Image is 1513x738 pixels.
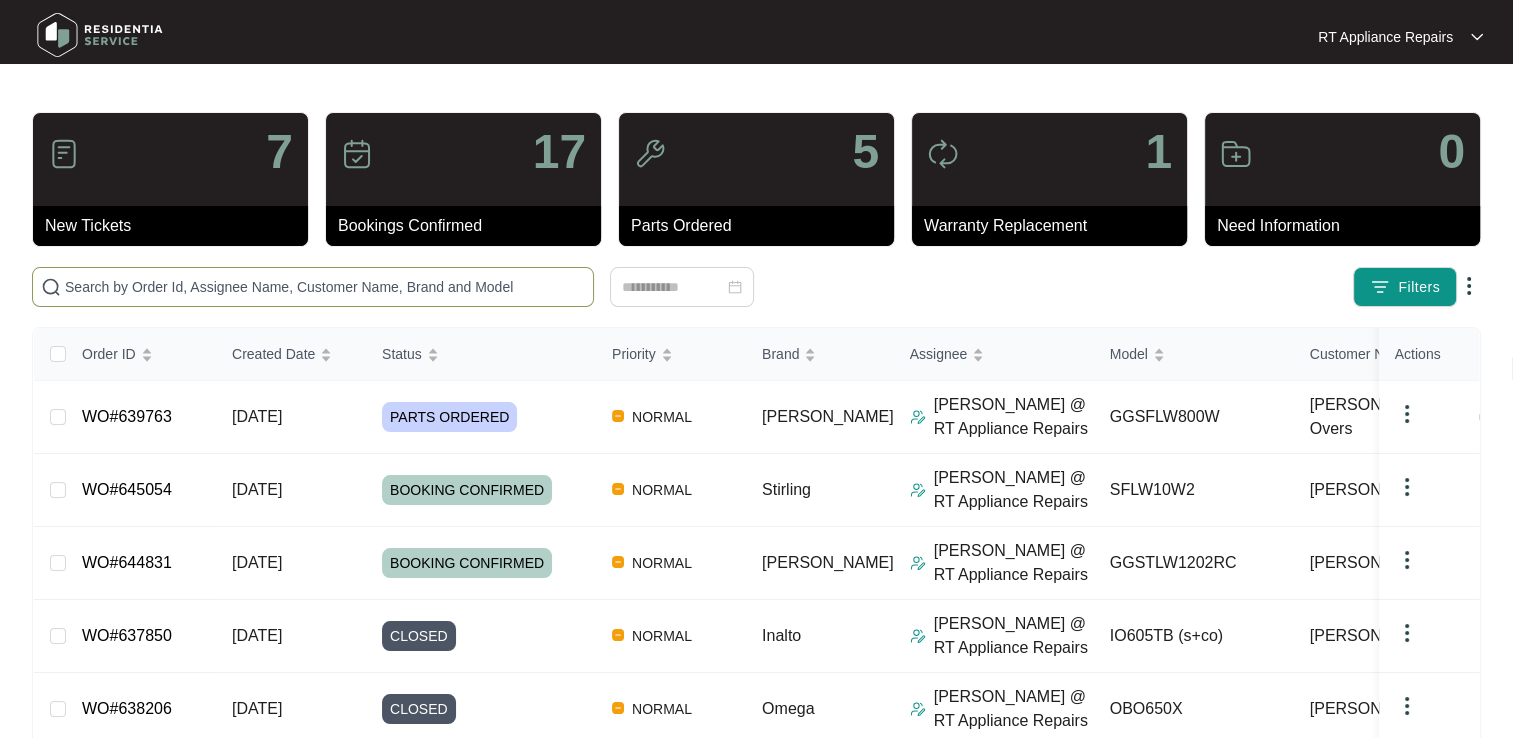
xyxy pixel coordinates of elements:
[1370,277,1390,297] img: filter icon
[1471,32,1483,42] img: dropdown arrow
[382,343,422,365] span: Status
[624,624,700,648] span: NORMAL
[1217,214,1480,238] p: Need Information
[382,402,517,432] span: PARTS ORDERED
[910,701,926,717] img: Assigner Icon
[1294,328,1494,381] th: Customer Name
[1310,343,1412,365] span: Customer Name
[910,409,926,425] img: Assigner Icon
[1438,128,1465,176] p: 0
[1395,621,1419,645] img: dropdown arrow
[1094,600,1294,673] td: IO605TB (s+co)
[1310,393,1468,441] span: [PERSON_NAME] Overs
[1353,267,1457,307] button: filter iconFilters
[232,343,315,365] span: Created Date
[1094,454,1294,527] td: SFLW10W2
[82,627,172,644] a: WO#637850
[1220,138,1252,170] img: icon
[910,628,926,644] img: Assigner Icon
[910,555,926,571] img: Assigner Icon
[624,405,700,429] span: NORMAL
[382,548,552,578] span: BOOKING CONFIRMED
[634,138,666,170] img: icon
[366,328,596,381] th: Status
[612,629,624,641] img: Vercel Logo
[66,328,216,381] th: Order ID
[1310,551,1442,575] span: [PERSON_NAME]
[762,343,799,365] span: Brand
[934,685,1094,733] p: [PERSON_NAME] @ RT Appliance Repairs
[266,128,293,176] p: 7
[762,627,801,644] span: Inalto
[45,214,308,238] p: New Tickets
[341,138,373,170] img: icon
[1395,475,1419,499] img: dropdown arrow
[927,138,959,170] img: icon
[216,328,366,381] th: Created Date
[852,128,879,176] p: 5
[894,328,1094,381] th: Assignee
[1110,343,1148,365] span: Model
[762,408,894,425] span: [PERSON_NAME]
[232,700,282,717] span: [DATE]
[612,702,624,714] img: Vercel Logo
[762,481,811,498] span: Stirling
[624,697,700,721] span: NORMAL
[1310,478,1442,502] span: [PERSON_NAME]
[1145,128,1172,176] p: 1
[934,539,1094,587] p: [PERSON_NAME] @ RT Appliance Repairs
[1094,527,1294,600] td: GGSTLW1202RC
[1395,694,1419,718] img: dropdown arrow
[1379,328,1479,381] th: Actions
[612,410,624,422] img: Vercel Logo
[612,343,656,365] span: Priority
[41,277,61,297] img: search-icon
[934,393,1094,441] p: [PERSON_NAME] @ RT Appliance Repairs
[910,343,968,365] span: Assignee
[82,343,136,365] span: Order ID
[1398,277,1440,298] span: Filters
[1310,624,1442,648] span: [PERSON_NAME]
[631,214,894,238] p: Parts Ordered
[1457,274,1481,298] img: dropdown arrow
[1094,381,1294,454] td: GGSFLW800W
[65,276,585,298] input: Search by Order Id, Assignee Name, Customer Name, Brand and Model
[232,627,282,644] span: [DATE]
[746,328,894,381] th: Brand
[48,138,80,170] img: icon
[1310,697,1442,721] span: [PERSON_NAME]
[232,481,282,498] span: [DATE]
[1318,27,1453,47] p: RT Appliance Repairs
[232,408,282,425] span: [DATE]
[596,328,746,381] th: Priority
[533,128,586,176] p: 17
[910,482,926,498] img: Assigner Icon
[924,214,1187,238] p: Warranty Replacement
[338,214,601,238] p: Bookings Confirmed
[612,483,624,495] img: Vercel Logo
[232,554,282,571] span: [DATE]
[934,466,1094,514] p: [PERSON_NAME] @ RT Appliance Repairs
[1395,402,1419,426] img: dropdown arrow
[30,5,170,65] img: residentia service logo
[1094,328,1294,381] th: Model
[612,556,624,568] img: Vercel Logo
[382,475,552,505] span: BOOKING CONFIRMED
[82,408,172,425] a: WO#639763
[934,612,1094,660] p: [PERSON_NAME] @ RT Appliance Repairs
[762,554,894,571] span: [PERSON_NAME]
[624,478,700,502] span: NORMAL
[382,621,456,651] span: CLOSED
[82,700,172,717] a: WO#638206
[382,694,456,724] span: CLOSED
[762,700,814,717] span: Omega
[1395,548,1419,572] img: dropdown arrow
[82,481,172,498] a: WO#645054
[82,554,172,571] a: WO#644831
[624,551,700,575] span: NORMAL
